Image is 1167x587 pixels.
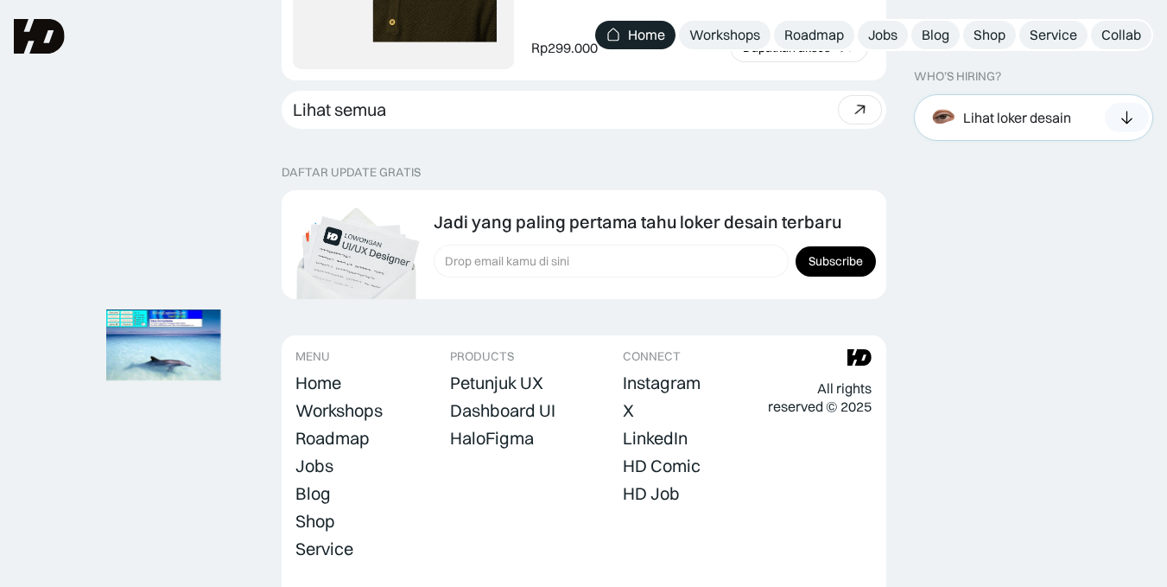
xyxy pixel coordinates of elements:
div: HD Job [623,483,680,504]
input: Subscribe [796,246,876,277]
div: HaloFigma [450,428,534,449]
a: Home [295,371,341,395]
a: HaloFigma [450,426,534,450]
div: Jadi yang paling pertama tahu loker desain terbaru [434,212,841,233]
div: Roadmap [784,26,844,44]
a: Shop [295,509,335,533]
a: Roadmap [774,21,854,49]
div: Rp299.000 [531,39,598,57]
a: LinkedIn [623,426,688,450]
a: Blog [295,482,331,506]
a: Jobs [295,454,333,478]
div: MENU [295,349,330,364]
div: PRODUCTS [450,349,514,364]
a: Service [1019,21,1088,49]
a: X [623,399,634,423]
a: Petunjuk UX [450,371,543,395]
div: LinkedIn [623,428,688,449]
div: Petunjuk UX [450,373,543,393]
a: Roadmap [295,426,370,450]
div: Home [295,373,341,393]
a: Lihat semua [282,91,886,129]
div: CONNECT [623,349,681,364]
a: Workshops [295,399,383,423]
a: HD Job [623,482,680,506]
a: HD Comic [623,454,701,478]
div: Service [1030,26,1077,44]
form: Form Subscription [434,245,876,278]
a: Blog [911,21,960,49]
a: Home [595,21,675,49]
div: Service [295,539,353,559]
div: Shop [974,26,1005,44]
a: Collab [1091,21,1151,49]
div: Dapatkan akses [743,41,830,55]
div: Collab [1101,26,1141,44]
div: Blog [295,483,331,504]
a: Instagram [623,371,701,395]
a: Service [295,537,353,561]
div: Lihat semua [293,99,386,120]
div: Jobs [295,456,333,476]
div: WHO’S HIRING? [914,69,1001,84]
a: Dashboard UI [450,399,555,423]
div: Blog [922,26,949,44]
div: Shop [295,511,335,532]
div: All rights reserved © 2025 [768,380,872,416]
div: Home [628,26,665,44]
div: HD Comic [623,456,701,476]
div: Workshops [689,26,760,44]
div: Roadmap [295,428,370,449]
div: Workshops [295,400,383,421]
div: DAFTAR UPDATE GRATIS [282,165,421,180]
div: Lihat loker desain [963,108,1071,126]
a: Shop [963,21,1016,49]
div: Jobs [868,26,897,44]
div: X [623,400,634,421]
div: Dashboard UI [450,400,555,421]
div: Instagram [623,373,701,393]
a: Workshops [679,21,771,49]
a: Jobs [858,21,908,49]
input: Drop email kamu di sini [434,245,789,278]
